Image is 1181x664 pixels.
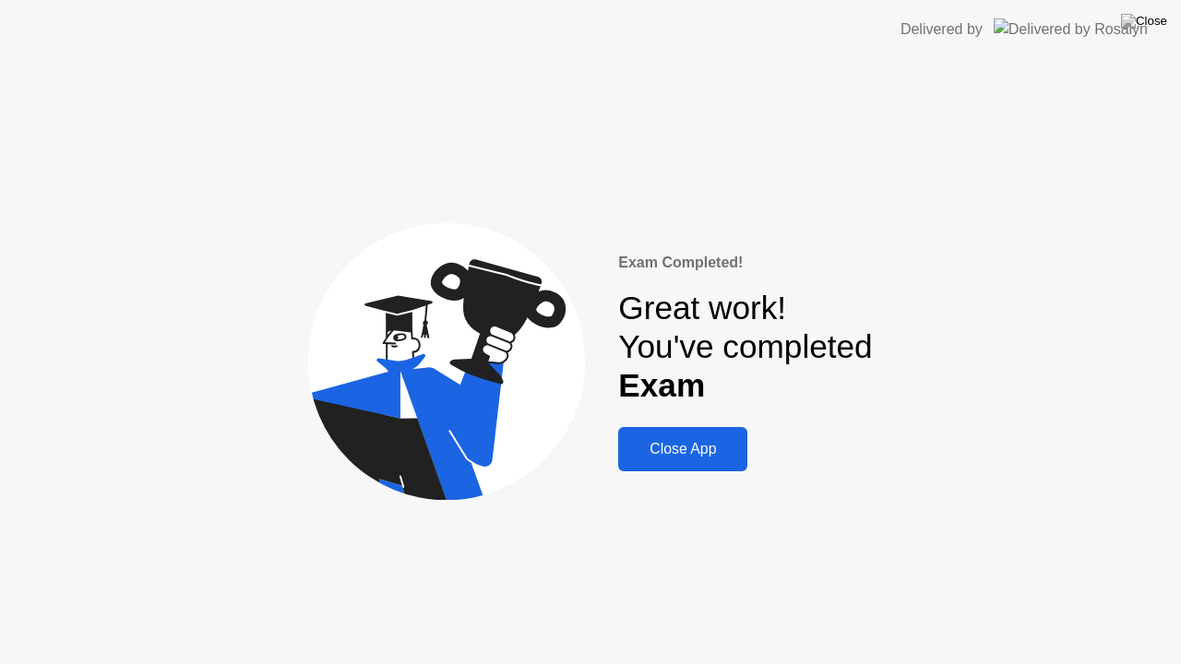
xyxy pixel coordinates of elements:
[624,441,742,457] div: Close App
[1121,14,1167,29] img: Close
[901,18,983,41] div: Delivered by
[618,289,872,406] div: Great work! You've completed
[618,367,705,403] b: Exam
[618,252,872,274] div: Exam Completed!
[618,427,747,471] button: Close App
[994,18,1148,40] img: Delivered by Rosalyn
